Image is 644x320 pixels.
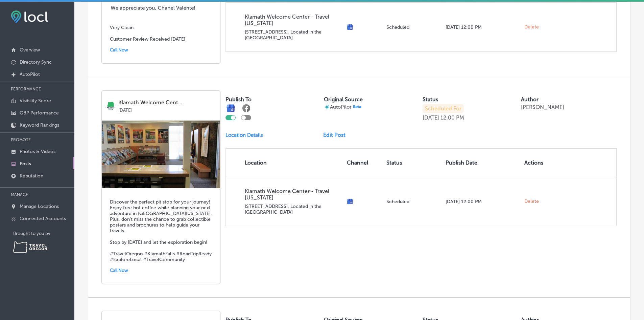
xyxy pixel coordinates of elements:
[225,96,252,103] label: Publish To
[446,199,519,205] p: [DATE] 12:00 PM
[521,96,539,103] label: Author
[522,149,553,177] th: Actions
[386,199,440,205] p: Scheduled
[102,121,220,188] img: 1617668315image_f9eef655-9498-4bfe-98b1-6247915b9b93.jpg
[13,241,47,253] img: Travel Oregon
[524,198,539,205] span: Delete
[110,25,212,42] h5: Very Clean Customer Review Received [DATE]
[351,104,363,109] img: Beta
[245,188,341,201] p: Klamath Welcome Center - Travel [US_STATE]
[443,149,522,177] th: Publish Date
[110,199,212,262] h5: Discover the perfect pit stop for your journey! Enjoy free hot coffee while planning your next ad...
[245,29,341,41] p: [STREET_ADDRESS], Located in the [GEOGRAPHIC_DATA]
[423,114,439,121] p: [DATE]
[20,122,59,128] p: Keyword Rankings
[20,204,59,209] p: Manage Locations
[324,104,330,110] img: autopilot-icon
[386,24,440,30] p: Scheduled
[446,24,519,30] p: [DATE] 12:00 PM
[20,98,51,104] p: Visibility Score
[13,231,74,236] p: Brought to you by
[423,96,438,103] label: Status
[20,161,31,167] p: Posts
[226,149,344,177] th: Location
[245,204,341,215] p: [STREET_ADDRESS], Located in the [GEOGRAPHIC_DATA]
[440,114,464,121] p: 12:00 PM
[118,106,215,113] p: [DATE]
[20,149,55,154] p: Photos & Videos
[20,110,59,116] p: GBP Performance
[20,71,40,77] p: AutoPilot
[423,104,464,113] p: Scheduled For
[524,24,539,30] span: Delete
[20,216,66,221] p: Connected Accounts
[324,96,363,103] label: Original Source
[20,59,52,65] p: Directory Sync
[245,14,341,26] p: Klamath Welcome Center - Travel [US_STATE]
[20,173,43,179] p: Reputation
[20,47,40,53] p: Overview
[344,149,384,177] th: Channel
[118,100,215,106] p: Klamath Welcome Cent...
[11,10,48,23] img: fda3e92497d09a02dc62c9cd864e3231.png
[323,132,351,138] a: Edit Post
[225,132,263,138] p: Location Details
[330,104,363,110] p: AutoPilot
[521,104,564,110] p: [PERSON_NAME]
[106,102,115,110] img: logo
[384,149,443,177] th: Status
